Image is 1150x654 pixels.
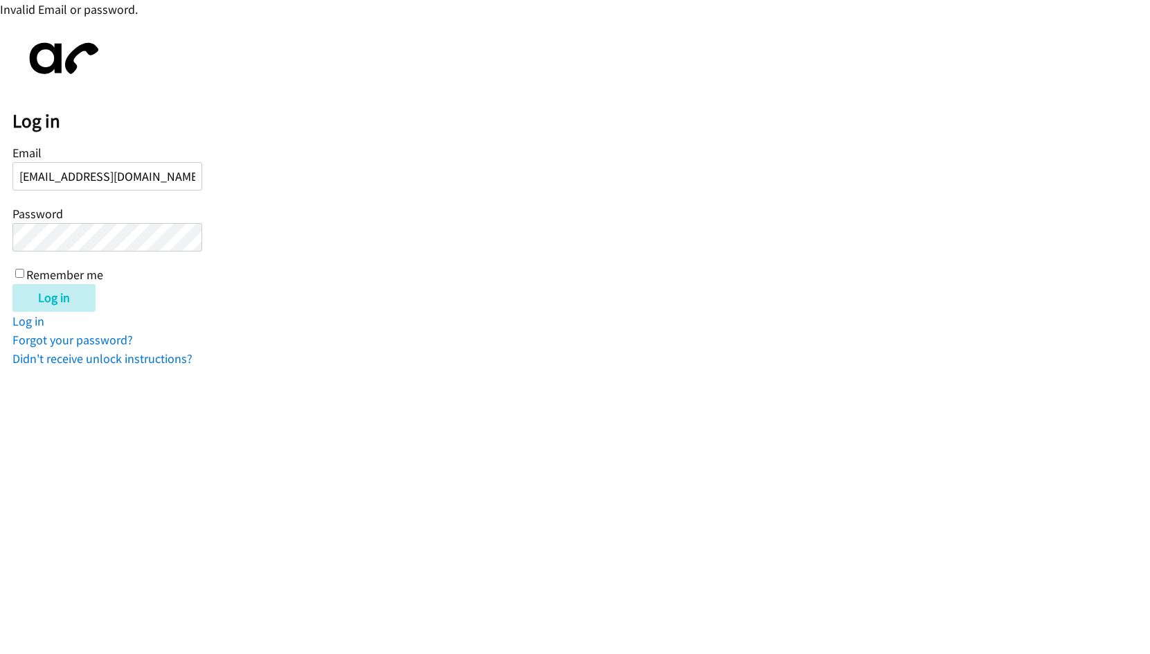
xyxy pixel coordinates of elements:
a: Log in [12,313,44,329]
a: Forgot your password? [12,332,133,348]
a: Didn't receive unlock instructions? [12,351,192,366]
img: aphone-8a226864a2ddd6a5e75d1ebefc011f4aa8f32683c2d82f3fb0802fe031f96514.svg [12,31,109,86]
label: Email [12,145,42,161]
input: Log in [12,284,96,312]
h2: Log in [12,109,1150,133]
label: Remember me [26,267,103,283]
label: Password [12,206,63,222]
